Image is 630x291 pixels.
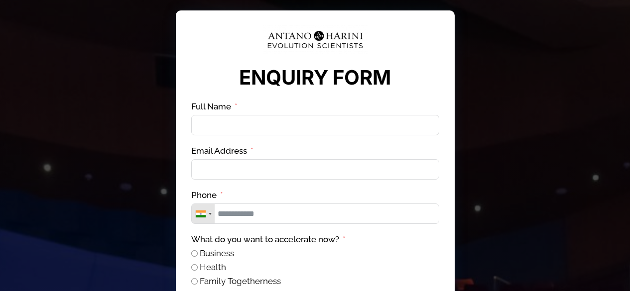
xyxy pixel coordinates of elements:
[200,248,234,258] span: Business
[211,65,419,90] h5: ENQUIRY FORM
[191,234,346,245] label: What do you want to accelerate now?
[263,25,368,54] img: Evolution-Scientist (2)
[191,190,223,201] label: Phone
[191,145,253,157] label: Email Address
[191,264,198,271] input: Health
[191,101,238,112] label: Full Name
[191,203,439,224] input: Phone
[200,262,226,272] span: Health
[191,278,198,285] input: Family Togetherness
[191,159,439,180] input: Email Address
[200,276,281,286] span: Family Togetherness
[192,204,215,223] div: Telephone country code
[191,250,198,257] input: Business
